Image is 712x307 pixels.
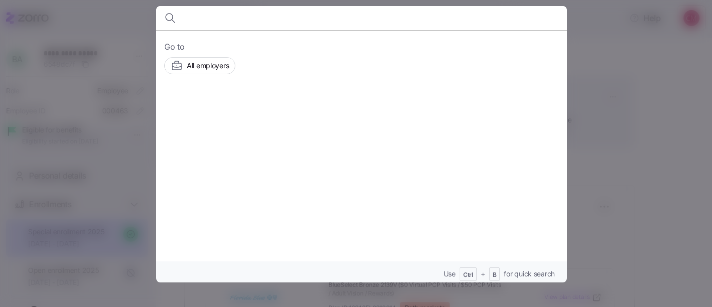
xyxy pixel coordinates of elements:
[444,269,456,279] span: Use
[493,271,497,279] span: B
[504,269,555,279] span: for quick search
[481,269,485,279] span: +
[164,41,559,53] span: Go to
[463,271,473,279] span: Ctrl
[187,61,229,71] span: All employers
[164,57,235,74] button: All employers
